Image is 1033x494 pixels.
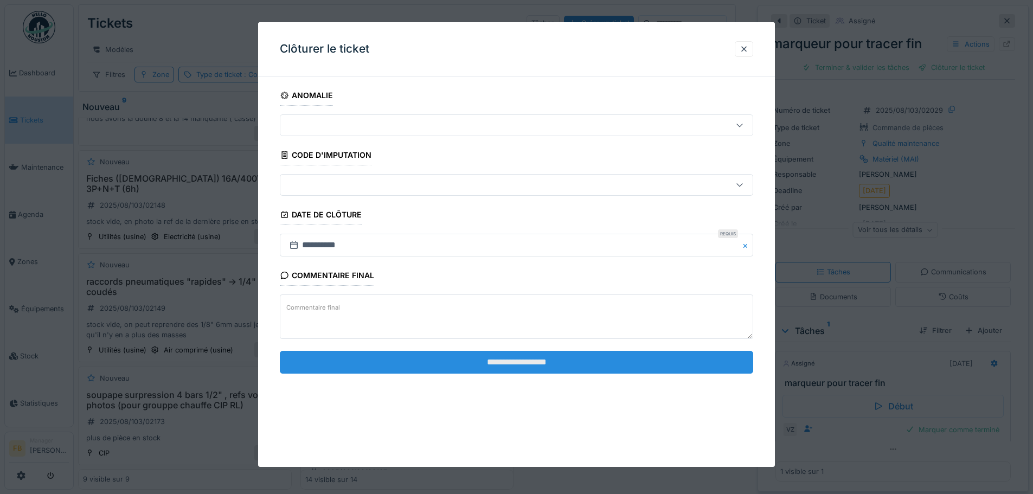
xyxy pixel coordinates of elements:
[741,234,753,256] button: Close
[280,267,374,286] div: Commentaire final
[280,42,369,56] h3: Clôturer le ticket
[280,147,371,165] div: Code d'imputation
[280,87,333,106] div: Anomalie
[718,229,738,238] div: Requis
[284,301,342,315] label: Commentaire final
[280,207,362,225] div: Date de clôture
